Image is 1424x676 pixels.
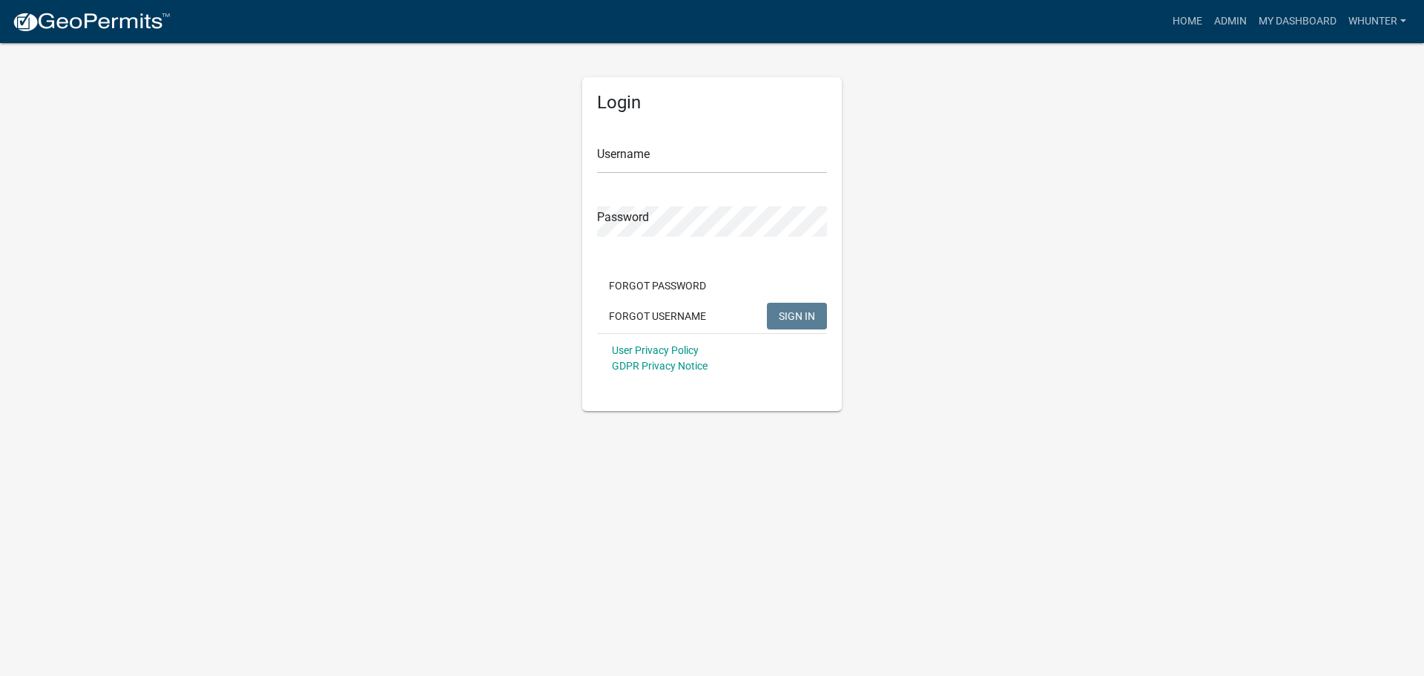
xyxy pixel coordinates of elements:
[612,360,708,372] a: GDPR Privacy Notice
[1342,7,1412,36] a: whunter
[779,309,815,321] span: SIGN IN
[1208,7,1253,36] a: Admin
[1167,7,1208,36] a: Home
[597,303,718,329] button: Forgot Username
[597,92,827,114] h5: Login
[597,272,718,299] button: Forgot Password
[767,303,827,329] button: SIGN IN
[612,344,699,356] a: User Privacy Policy
[1253,7,1342,36] a: My Dashboard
